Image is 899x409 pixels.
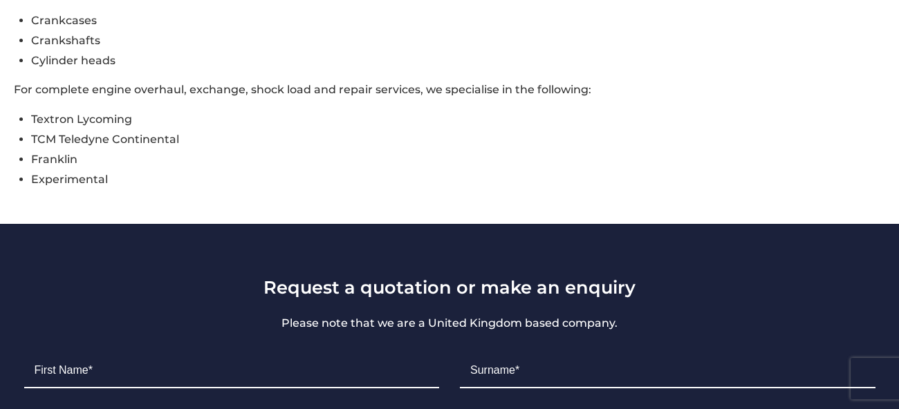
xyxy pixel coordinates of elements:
[31,10,886,30] li: Crankcases
[14,82,886,98] p: For complete engine overhaul, exchange, shock load and repair services, we specialise in the foll...
[14,315,886,332] p: Please note that we are a United Kingdom based company.
[460,354,875,388] input: Surname*
[24,354,440,388] input: First Name*
[31,129,886,149] li: TCM Teledyne Continental
[31,109,886,129] li: Textron Lycoming
[31,30,886,50] li: Crankshafts
[31,149,886,169] li: Franklin
[31,50,886,70] li: Cylinder heads
[14,276,886,298] h3: Request a quotation or make an enquiry
[31,169,886,189] li: Experimental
